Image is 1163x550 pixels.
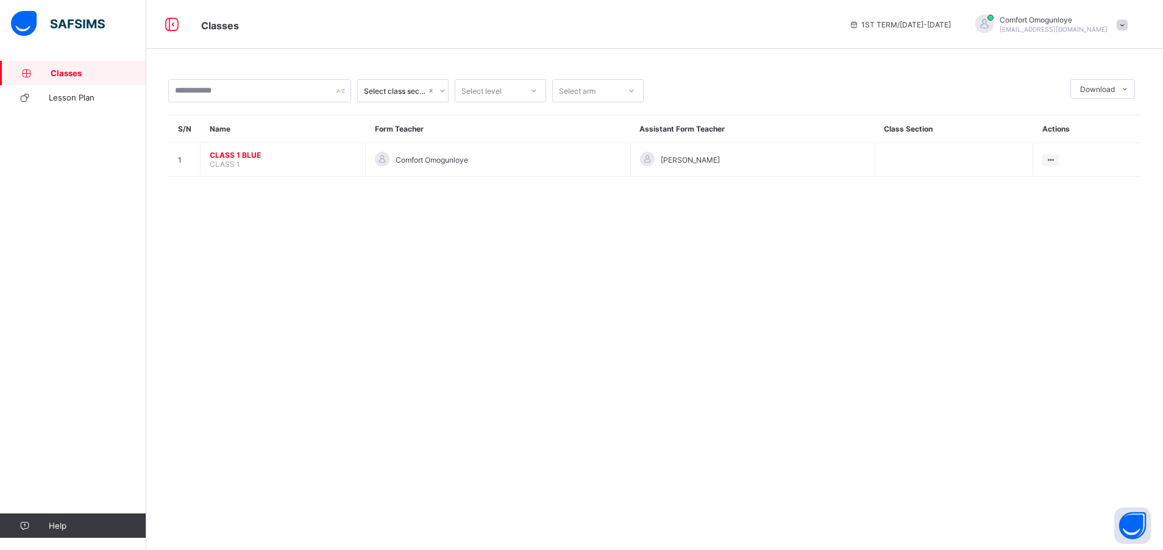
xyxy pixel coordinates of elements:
[364,86,426,96] div: Select class section
[169,143,201,177] td: 1
[1000,26,1108,33] span: [EMAIL_ADDRESS][DOMAIN_NAME]
[210,150,356,160] span: CLASS 1 BLUE
[1000,15,1108,24] span: Comfort Omogunloye
[396,155,468,164] span: Comfort Omogunloye
[51,68,146,78] span: Classes
[849,20,951,29] span: session/term information
[559,79,596,102] div: Select arm
[210,160,240,169] span: CLASS 1
[169,115,201,143] th: S/N
[1033,115,1141,143] th: Actions
[49,93,146,102] span: Lesson Plan
[11,11,105,37] img: safsims
[630,115,875,143] th: Assistant Form Teacher
[49,521,146,531] span: Help
[661,155,720,164] span: [PERSON_NAME]
[201,115,366,143] th: Name
[1114,507,1151,544] button: Open asap
[201,19,239,32] span: Classes
[963,15,1134,35] div: ComfortOmogunloye
[366,115,630,143] th: Form Teacher
[461,79,502,102] div: Select level
[1080,85,1115,94] span: Download
[875,115,1033,143] th: Class Section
